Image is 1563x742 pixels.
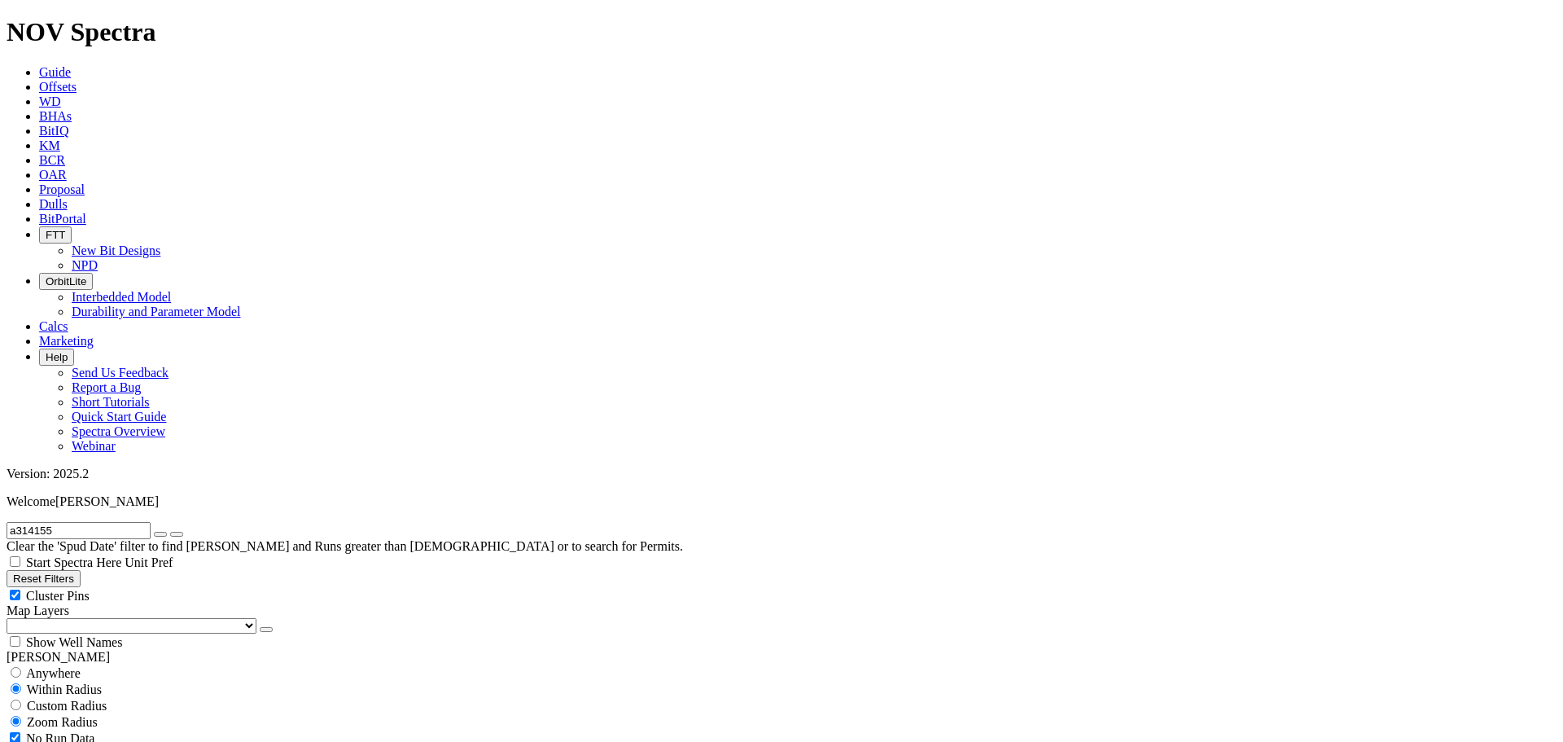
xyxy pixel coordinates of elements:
[7,494,1556,509] p: Welcome
[7,522,151,539] input: Search
[72,439,116,453] a: Webinar
[39,65,71,79] a: Guide
[7,650,1556,665] div: [PERSON_NAME]
[39,109,72,123] a: BHAs
[39,94,61,108] a: WD
[72,290,171,304] a: Interbedded Model
[39,182,85,196] a: Proposal
[39,212,86,226] a: BitPortal
[27,699,107,713] span: Custom Radius
[125,555,173,569] span: Unit Pref
[7,604,69,617] span: Map Layers
[39,197,68,211] a: Dulls
[39,80,77,94] a: Offsets
[72,244,160,257] a: New Bit Designs
[26,666,81,680] span: Anywhere
[46,351,68,363] span: Help
[10,556,20,567] input: Start Spectra Here
[72,380,141,394] a: Report a Bug
[26,589,90,603] span: Cluster Pins
[72,410,166,424] a: Quick Start Guide
[27,715,98,729] span: Zoom Radius
[39,349,74,366] button: Help
[39,168,67,182] a: OAR
[72,305,241,318] a: Durability and Parameter Model
[46,275,86,288] span: OrbitLite
[39,124,68,138] a: BitIQ
[72,424,165,438] a: Spectra Overview
[7,570,81,587] button: Reset Filters
[46,229,65,241] span: FTT
[39,153,65,167] a: BCR
[39,334,94,348] a: Marketing
[39,226,72,244] button: FTT
[55,494,159,508] span: [PERSON_NAME]
[27,683,102,696] span: Within Radius
[7,467,1556,481] div: Version: 2025.2
[26,635,122,649] span: Show Well Names
[39,319,68,333] a: Calcs
[72,395,150,409] a: Short Tutorials
[7,539,683,553] span: Clear the 'Spud Date' filter to find [PERSON_NAME] and Runs greater than [DEMOGRAPHIC_DATA] or to...
[26,555,121,569] span: Start Spectra Here
[72,366,169,380] a: Send Us Feedback
[39,273,93,290] button: OrbitLite
[39,138,60,152] a: KM
[7,17,1556,47] h1: NOV Spectra
[72,258,98,272] a: NPD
